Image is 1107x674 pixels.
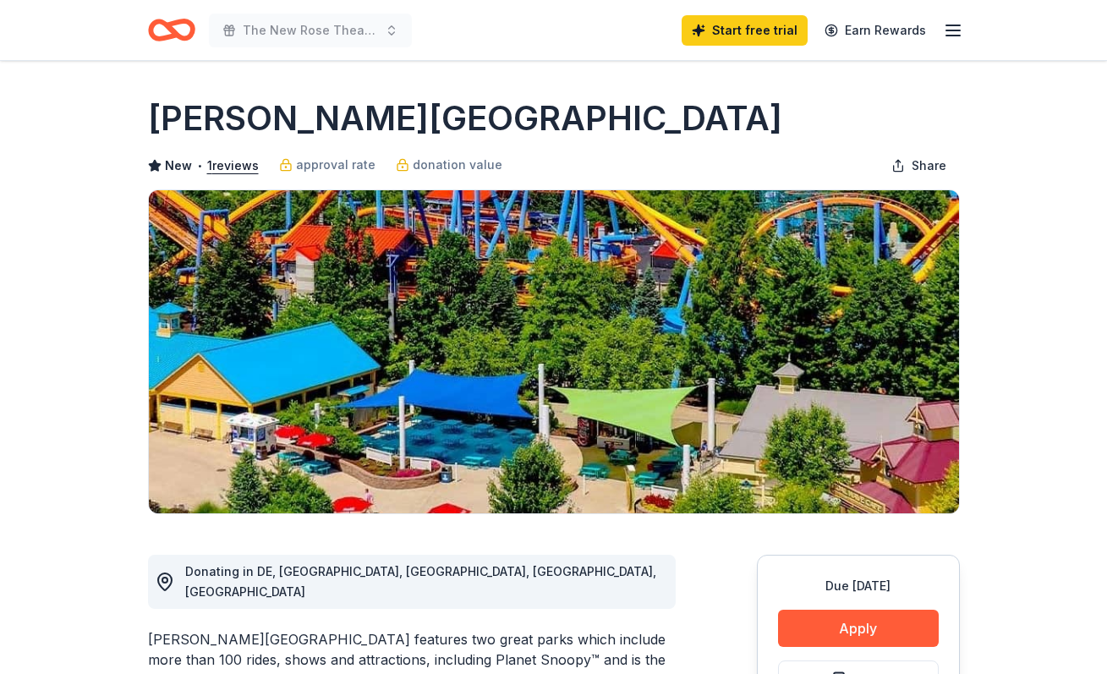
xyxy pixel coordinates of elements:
[279,155,375,175] a: approval rate
[413,155,502,175] span: donation value
[209,14,412,47] button: The New Rose Theatre Group Auction
[165,156,192,176] span: New
[878,149,960,183] button: Share
[207,156,259,176] button: 1reviews
[196,159,202,173] span: •
[814,15,936,46] a: Earn Rewards
[149,190,959,513] img: Image for Dorney Park & Wildwater Kingdom
[185,564,656,599] span: Donating in DE, [GEOGRAPHIC_DATA], [GEOGRAPHIC_DATA], [GEOGRAPHIC_DATA], [GEOGRAPHIC_DATA]
[243,20,378,41] span: The New Rose Theatre Group Auction
[296,155,375,175] span: approval rate
[148,95,782,142] h1: [PERSON_NAME][GEOGRAPHIC_DATA]
[912,156,946,176] span: Share
[778,576,939,596] div: Due [DATE]
[396,155,502,175] a: donation value
[682,15,808,46] a: Start free trial
[148,10,195,50] a: Home
[778,610,939,647] button: Apply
